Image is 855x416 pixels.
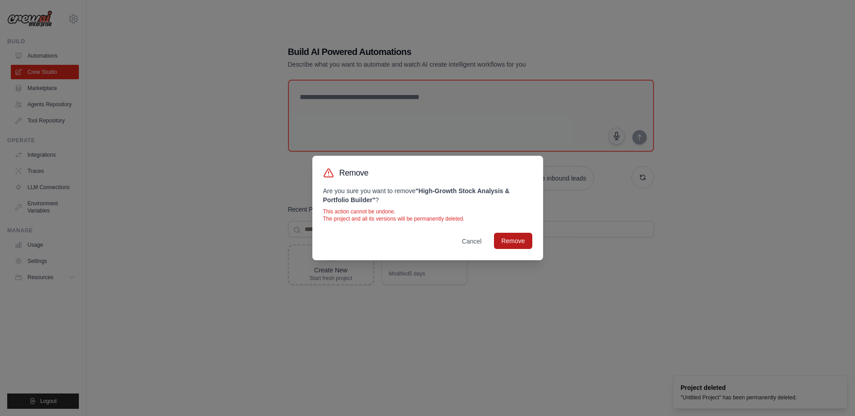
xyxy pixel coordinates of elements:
strong: " High-Growth Stock Analysis & Portfolio Builder " [323,187,510,203]
p: This action cannot be undone. [323,208,532,215]
button: Remove [494,233,532,249]
p: The project and all its versions will be permanently deleted. [323,215,532,222]
button: Cancel [455,233,489,249]
p: Are you sure you want to remove ? [323,186,532,204]
h3: Remove [339,167,369,179]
